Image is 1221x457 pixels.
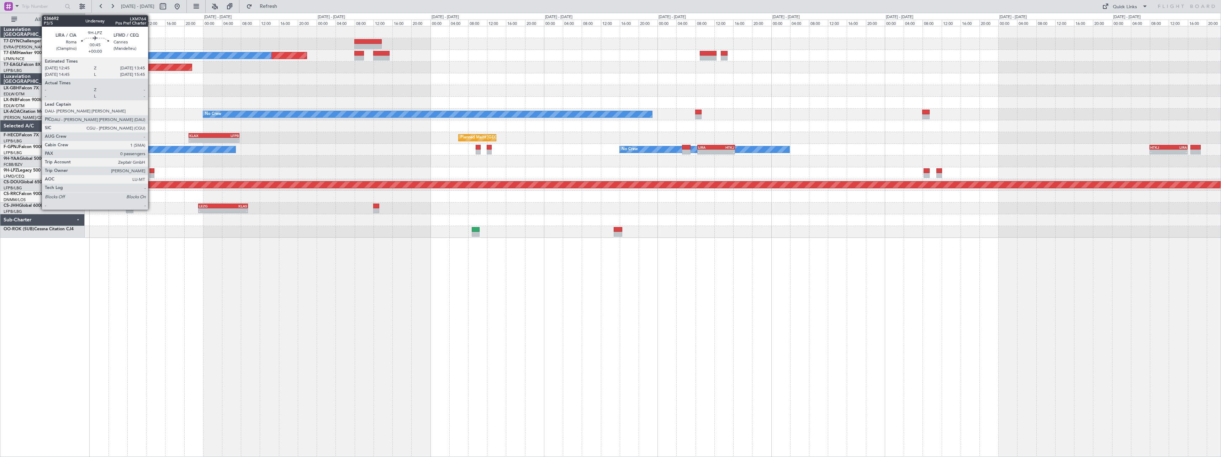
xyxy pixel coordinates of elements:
[716,150,734,154] div: -
[1150,150,1168,154] div: -
[199,209,223,213] div: -
[318,14,345,20] div: [DATE] - [DATE]
[4,91,25,97] a: EDLW/DTM
[885,20,904,26] div: 00:00
[223,209,247,213] div: -
[432,14,459,20] div: [DATE] - [DATE]
[279,20,298,26] div: 16:00
[1150,145,1168,149] div: HTKJ
[4,145,19,149] span: F-GPNJ
[189,133,214,138] div: KLAX
[771,20,790,26] div: 00:00
[676,20,695,26] div: 04:00
[544,20,563,26] div: 00:00
[4,63,21,67] span: T7-EAGL
[260,20,279,26] div: 12:00
[563,20,582,26] div: 04:00
[4,192,19,196] span: CS-RRC
[4,162,22,167] a: FCBB/BZV
[659,14,686,20] div: [DATE] - [DATE]
[4,86,39,90] a: LX-GBHFalcon 7X
[4,63,41,67] a: T7-EAGLFalcon 8X
[4,197,26,203] a: DNMM/LOS
[184,20,203,26] div: 20:00
[4,145,46,149] a: F-GPNJFalcon 900EX
[979,20,998,26] div: 20:00
[545,14,572,20] div: [DATE] - [DATE]
[335,20,354,26] div: 04:00
[90,14,118,20] div: [DATE] - [DATE]
[109,20,127,26] div: 04:00
[214,133,239,138] div: LFPB
[847,20,866,26] div: 16:00
[4,192,46,196] a: CS-RRCFalcon 900LX
[460,132,572,143] div: Planned Maint [GEOGRAPHIC_DATA] ([GEOGRAPHIC_DATA])
[127,20,146,26] div: 08:00
[4,110,54,114] a: LX-AOACitation Mustang
[866,20,885,26] div: 20:00
[1017,20,1036,26] div: 04:00
[942,20,961,26] div: 12:00
[430,20,449,26] div: 00:00
[961,20,979,26] div: 16:00
[4,150,22,156] a: LFPB/LBG
[4,168,41,173] a: 9H-LPZLegacy 500
[374,20,392,26] div: 12:00
[223,204,247,208] div: KLAS
[203,20,222,26] div: 00:00
[241,20,260,26] div: 08:00
[4,227,74,231] a: OO-ROK (SUB)Cessna Citation CJ4
[1093,20,1112,26] div: 20:00
[923,20,941,26] div: 08:00
[698,150,716,154] div: -
[4,133,39,137] a: F-HECDFalcon 7X
[4,115,46,120] a: [PERSON_NAME]/QSA
[4,110,20,114] span: LX-AOA
[4,157,44,161] a: 9H-YAAGlobal 5000
[204,14,232,20] div: [DATE] - [DATE]
[1112,20,1131,26] div: 00:00
[355,20,374,26] div: 08:00
[189,138,214,142] div: -
[8,14,77,25] button: All Aircraft
[4,180,20,184] span: CS-DOU
[828,20,847,26] div: 12:00
[222,20,241,26] div: 04:00
[506,20,525,26] div: 16:00
[18,17,75,22] span: All Aircraft
[146,20,165,26] div: 12:00
[4,39,50,43] a: T7-DYNChallenger 604
[89,20,108,26] div: 00:00
[601,20,620,26] div: 12:00
[1169,145,1187,149] div: LIRA
[4,56,25,62] a: LFMN/NCE
[622,144,638,155] div: No Crew
[4,174,24,179] a: LFMD/CEQ
[4,168,18,173] span: 9H-LPZ
[657,20,676,26] div: 00:00
[4,180,44,184] a: CS-DOUGlobal 6500
[4,227,34,231] span: OO-ROK (SUB)
[1150,20,1169,26] div: 08:00
[4,204,19,208] span: CS-JHH
[752,20,771,26] div: 20:00
[1113,14,1141,20] div: [DATE] - [DATE]
[214,138,239,142] div: -
[1036,20,1055,26] div: 08:00
[696,20,714,26] div: 08:00
[411,20,430,26] div: 20:00
[620,20,639,26] div: 16:00
[999,14,1027,20] div: [DATE] - [DATE]
[1169,20,1188,26] div: 12:00
[716,145,734,149] div: HTKJ
[22,1,63,12] input: Trip Number
[809,20,828,26] div: 08:00
[4,39,20,43] span: T7-DYN
[205,109,221,120] div: No Crew
[886,14,913,20] div: [DATE] - [DATE]
[4,103,25,109] a: EDLW/DTM
[4,204,43,208] a: CS-JHHGlobal 6000
[1169,150,1187,154] div: -
[449,20,468,26] div: 04:00
[582,20,601,26] div: 08:00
